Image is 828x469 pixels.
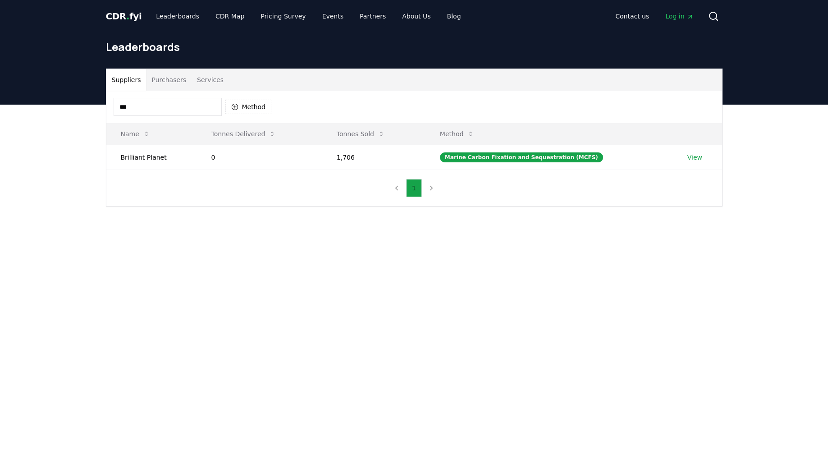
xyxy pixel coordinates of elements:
button: Method [225,100,272,114]
span: . [126,11,129,22]
button: Purchasers [146,69,192,91]
button: Tonnes Sold [329,125,392,143]
span: CDR fyi [106,11,142,22]
button: Method [433,125,482,143]
div: Marine Carbon Fixation and Sequestration (MCFS) [440,152,603,162]
h1: Leaderboards [106,40,723,54]
span: Log in [665,12,693,21]
a: Pricing Survey [253,8,313,24]
td: Brilliant Planet [106,145,197,170]
a: Log in [658,8,700,24]
a: CDR.fyi [106,10,142,23]
button: Suppliers [106,69,146,91]
td: 1,706 [322,145,425,170]
a: Leaderboards [149,8,206,24]
a: View [687,153,702,162]
a: Events [315,8,351,24]
button: Name [114,125,157,143]
a: About Us [395,8,438,24]
nav: Main [608,8,700,24]
a: Blog [440,8,468,24]
a: Partners [352,8,393,24]
nav: Main [149,8,468,24]
button: Tonnes Delivered [204,125,284,143]
button: Services [192,69,229,91]
td: 0 [197,145,322,170]
a: CDR Map [208,8,252,24]
button: 1 [406,179,422,197]
a: Contact us [608,8,656,24]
